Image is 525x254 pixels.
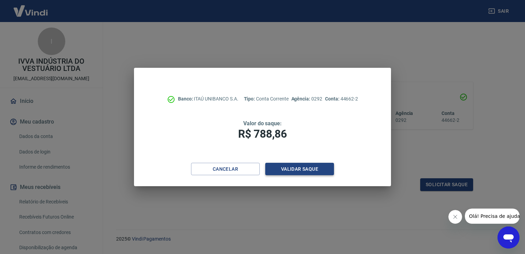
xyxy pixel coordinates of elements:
iframe: Fechar mensagem [448,210,462,224]
iframe: Mensagem da empresa [465,209,520,224]
p: 0292 [291,95,322,103]
button: Cancelar [191,163,260,176]
p: ITAÚ UNIBANCO S.A. [178,95,238,103]
span: Valor do saque: [243,120,282,127]
iframe: Botão para abrir a janela de mensagens [498,226,520,248]
span: R$ 788,86 [238,127,287,140]
button: Validar saque [265,163,334,176]
span: Olá! Precisa de ajuda? [4,5,58,10]
span: Banco: [178,96,194,102]
span: Conta: [325,96,340,102]
span: Agência: [291,96,312,102]
span: Tipo: [244,96,256,102]
p: Conta Corrente [244,95,289,103]
p: 44662-2 [325,95,358,103]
